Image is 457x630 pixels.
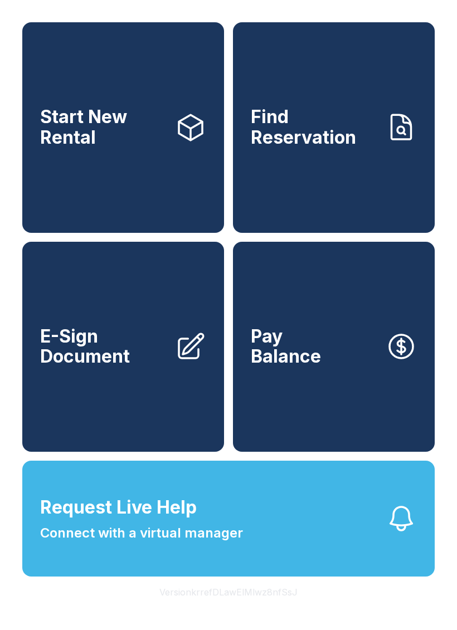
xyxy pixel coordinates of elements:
span: Find Reservation [251,107,377,148]
span: E-Sign Document [40,326,166,367]
button: VersionkrrefDLawElMlwz8nfSsJ [150,577,307,608]
a: Start New Rental [22,22,224,233]
span: Start New Rental [40,107,166,148]
button: Request Live HelpConnect with a virtual manager [22,461,435,577]
span: Request Live Help [40,494,197,521]
button: PayBalance [233,242,435,452]
a: E-Sign Document [22,242,224,452]
a: Find Reservation [233,22,435,233]
span: Connect with a virtual manager [40,523,243,543]
span: Pay Balance [251,326,321,367]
